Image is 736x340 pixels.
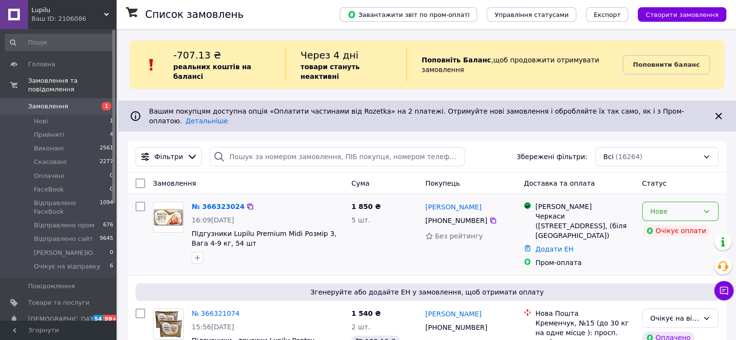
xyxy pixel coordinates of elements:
[34,172,64,180] span: Оплачені
[144,58,159,72] img: :exclamation:
[638,7,726,22] button: Створити замовлення
[92,315,103,323] span: 54
[139,287,715,297] span: Згенеруйте або додайте ЕН у замовлення, щоб отримати оплату
[34,235,93,243] span: Відправлено сайт
[102,102,111,110] span: 1
[646,11,719,18] span: Створити замовлення
[642,225,710,237] div: Очікує оплати
[34,262,100,271] span: Очікує на відправку
[535,309,634,318] div: Нова Пошта
[650,206,699,217] div: Нове
[110,117,113,126] span: 1
[149,107,684,125] span: Вашим покупцям доступна опція «Оплатити частинами від Rozetka» на 2 платежі. Отримуйте нові замов...
[28,60,55,69] span: Головна
[210,147,465,166] input: Пошук за номером замовлення, ПІБ покупця, номером телефону, Email, номером накладної
[535,258,634,267] div: Пром-оплата
[34,158,67,166] span: Скасовані
[110,185,113,194] span: 0
[153,309,184,340] a: Фото товару
[642,179,667,187] span: Статус
[28,76,116,94] span: Замовлення та повідомлення
[300,49,359,61] span: Через 4 дні
[100,235,113,243] span: 9645
[423,214,489,227] div: [PHONE_NUMBER]
[351,179,369,187] span: Cума
[586,7,629,22] button: Експорт
[495,11,569,18] span: Управління статусами
[5,34,114,51] input: Пошук
[153,202,184,233] a: Фото товару
[351,216,370,224] span: 5 шт.
[487,7,576,22] button: Управління статусами
[145,9,243,20] h1: Список замовлень
[28,298,90,307] span: Товари та послуги
[153,179,196,187] span: Замовлення
[173,63,251,80] b: реальних коштів на балансі
[603,152,614,162] span: Всі
[100,144,113,153] span: 2561
[28,102,68,111] span: Замовлення
[153,208,183,226] img: Фото товару
[34,185,64,194] span: FaceBook
[616,153,642,161] span: (16264)
[154,152,183,162] span: Фільтри
[650,313,699,324] div: Очікує на відправку
[110,172,113,180] span: 0
[34,221,94,230] span: Відправлено пром
[192,203,244,210] a: № 366323024
[192,216,234,224] span: 16:09[DATE]
[425,202,481,212] a: [PERSON_NAME]
[524,179,595,187] span: Доставка та оплата
[173,49,221,61] span: -707.13 ₴
[28,282,75,291] span: Повідомлення
[535,245,573,253] a: Додати ЕН
[516,152,587,162] span: Збережені фільтри:
[34,117,48,126] span: Нові
[110,249,113,257] span: 0
[406,48,623,81] div: , щоб продовжити отримувати замовлення
[110,262,113,271] span: 6
[535,211,634,240] div: Черкаси ([STREET_ADDRESS], (біля [GEOGRAPHIC_DATA])
[100,158,113,166] span: 2277
[103,315,119,323] span: 99+
[34,199,100,216] span: Відправлено FaceBook
[594,11,621,18] span: Експорт
[351,323,370,331] span: 2 шт.
[300,63,360,80] b: товари стануть неактивні
[423,321,489,334] div: [PHONE_NUMBER]
[31,6,104,15] span: Lupilu
[28,315,100,324] span: [DEMOGRAPHIC_DATA]
[31,15,116,23] div: Ваш ID: 2106086
[103,221,113,230] span: 676
[192,323,234,331] span: 15:56[DATE]
[34,144,64,153] span: Виконані
[153,309,183,339] img: Фото товару
[347,10,469,19] span: Завантажити звіт по пром-оплаті
[425,309,481,319] a: [PERSON_NAME]
[435,232,483,240] span: Без рейтингу
[34,131,64,139] span: Прийняті
[623,55,710,74] a: Поповнити баланс
[192,230,336,247] a: Підгузники Lupilu Premium Midi Розмір 3, Вага 4-9 кг, 54 шт
[34,249,95,257] span: [PERSON_NAME]Ю.
[110,131,113,139] span: 4
[714,281,734,300] button: Чат з покупцем
[535,202,634,211] div: [PERSON_NAME]
[628,10,726,18] a: Створити замовлення
[351,203,381,210] span: 1 850 ₴
[421,56,491,64] b: Поповніть Баланс
[192,310,240,317] a: № 366321074
[100,199,113,216] span: 1094
[633,61,700,68] b: Поповнити баланс
[340,7,477,22] button: Завантажити звіт по пром-оплаті
[185,117,228,125] a: Детальніше
[425,179,460,187] span: Покупець
[351,310,381,317] span: 1 540 ₴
